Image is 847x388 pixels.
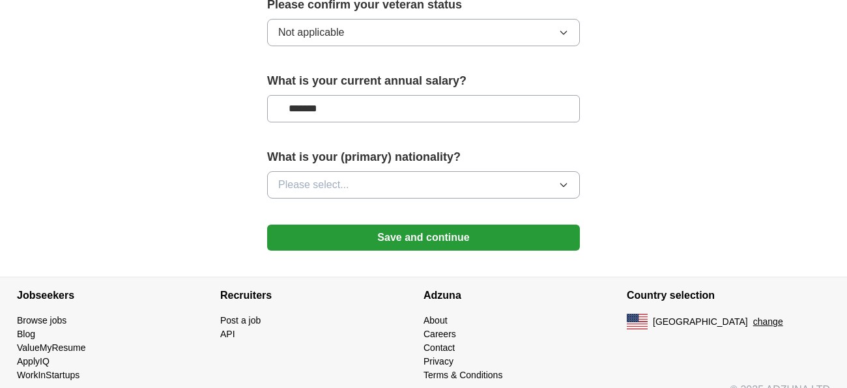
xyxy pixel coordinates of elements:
h4: Country selection [627,277,830,314]
button: Not applicable [267,19,580,46]
button: Save and continue [267,225,580,251]
img: US flag [627,314,648,329]
span: Please select... [278,177,349,193]
a: API [220,329,235,339]
a: Blog [17,329,35,339]
span: Not applicable [278,25,344,40]
button: change [753,315,783,329]
label: What is your current annual salary? [267,72,580,90]
a: Careers [423,329,456,339]
span: [GEOGRAPHIC_DATA] [653,315,748,329]
a: Post a job [220,315,261,326]
a: About [423,315,448,326]
a: ValueMyResume [17,342,86,353]
a: ApplyIQ [17,356,50,367]
button: Please select... [267,171,580,199]
a: Contact [423,342,455,353]
a: Terms & Conditions [423,370,502,380]
a: Privacy [423,356,453,367]
label: What is your (primary) nationality? [267,148,580,166]
a: WorkInStartups [17,370,79,380]
a: Browse jobs [17,315,66,326]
